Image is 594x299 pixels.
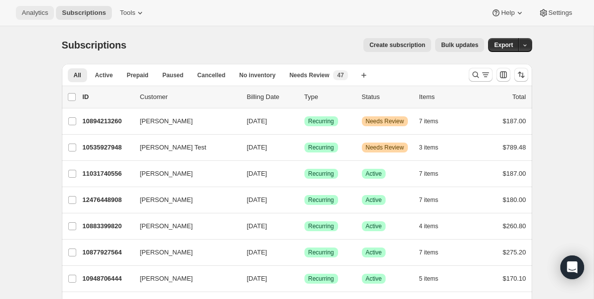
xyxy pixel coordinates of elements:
[419,170,439,178] span: 7 items
[419,92,469,102] div: Items
[140,248,193,257] span: [PERSON_NAME]
[134,245,233,260] button: [PERSON_NAME]
[501,9,514,17] span: Help
[247,196,267,203] span: [DATE]
[134,140,233,155] button: [PERSON_NAME] Test
[83,221,132,231] p: 10883399820
[469,68,493,82] button: Search and filter results
[356,68,372,82] button: Create new view
[74,71,81,79] span: All
[496,68,510,82] button: Customize table column order and visibility
[83,92,526,102] div: IDCustomerBilling DateTypeStatusItemsTotal
[56,6,112,20] button: Subscriptions
[419,193,449,207] button: 7 items
[419,272,449,286] button: 5 items
[247,275,267,282] span: [DATE]
[308,275,334,283] span: Recurring
[514,68,528,82] button: Sort the results
[366,249,382,256] span: Active
[140,116,193,126] span: [PERSON_NAME]
[83,272,526,286] div: 10948706444[PERSON_NAME][DATE]SuccessRecurringSuccessActive5 items$170.10
[366,144,404,151] span: Needs Review
[140,143,206,152] span: [PERSON_NAME] Test
[83,143,132,152] p: 10535927948
[548,9,572,17] span: Settings
[308,144,334,151] span: Recurring
[162,71,184,79] span: Paused
[247,92,297,102] p: Billing Date
[503,222,526,230] span: $260.80
[366,117,404,125] span: Needs Review
[140,92,239,102] p: Customer
[503,144,526,151] span: $789.48
[419,249,439,256] span: 7 items
[308,170,334,178] span: Recurring
[419,219,449,233] button: 4 items
[494,41,513,49] span: Export
[419,117,439,125] span: 7 items
[369,41,425,49] span: Create subscription
[83,246,526,259] div: 10877927564[PERSON_NAME][DATE]SuccessRecurringSuccessActive7 items$275.20
[366,222,382,230] span: Active
[62,40,127,50] span: Subscriptions
[134,113,233,129] button: [PERSON_NAME]
[83,193,526,207] div: 12476448908[PERSON_NAME][DATE]SuccessRecurringSuccessActive7 items$180.00
[247,144,267,151] span: [DATE]
[83,169,132,179] p: 11031740556
[435,38,484,52] button: Bulk updates
[247,170,267,177] span: [DATE]
[366,196,382,204] span: Active
[83,92,132,102] p: ID
[247,222,267,230] span: [DATE]
[363,38,431,52] button: Create subscription
[488,38,519,52] button: Export
[304,92,354,102] div: Type
[83,219,526,233] div: 10883399820[PERSON_NAME][DATE]SuccessRecurringSuccessActive4 items$260.80
[16,6,54,20] button: Analytics
[95,71,113,79] span: Active
[290,71,330,79] span: Needs Review
[503,117,526,125] span: $187.00
[503,249,526,256] span: $275.20
[62,9,106,17] span: Subscriptions
[308,249,334,256] span: Recurring
[22,9,48,17] span: Analytics
[503,170,526,177] span: $187.00
[114,6,151,20] button: Tools
[83,141,526,154] div: 10535927948[PERSON_NAME] Test[DATE]SuccessRecurringWarningNeeds Review3 items$789.48
[134,271,233,287] button: [PERSON_NAME]
[247,249,267,256] span: [DATE]
[83,274,132,284] p: 10948706444
[127,71,148,79] span: Prepaid
[83,116,132,126] p: 10894213260
[419,275,439,283] span: 5 items
[308,117,334,125] span: Recurring
[83,114,526,128] div: 10894213260[PERSON_NAME][DATE]SuccessRecurringWarningNeeds Review7 items$187.00
[247,117,267,125] span: [DATE]
[134,218,233,234] button: [PERSON_NAME]
[419,114,449,128] button: 7 items
[198,71,226,79] span: Cancelled
[83,167,526,181] div: 11031740556[PERSON_NAME][DATE]SuccessRecurringSuccessActive7 items$187.00
[83,248,132,257] p: 10877927564
[140,195,193,205] span: [PERSON_NAME]
[503,275,526,282] span: $170.10
[419,144,439,151] span: 3 items
[503,196,526,203] span: $180.00
[308,222,334,230] span: Recurring
[337,71,344,79] span: 47
[134,192,233,208] button: [PERSON_NAME]
[419,167,449,181] button: 7 items
[441,41,478,49] span: Bulk updates
[134,166,233,182] button: [PERSON_NAME]
[362,92,411,102] p: Status
[140,169,193,179] span: [PERSON_NAME]
[140,274,193,284] span: [PERSON_NAME]
[366,275,382,283] span: Active
[419,141,449,154] button: 3 items
[419,246,449,259] button: 7 items
[120,9,135,17] span: Tools
[140,221,193,231] span: [PERSON_NAME]
[419,222,439,230] span: 4 items
[419,196,439,204] span: 7 items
